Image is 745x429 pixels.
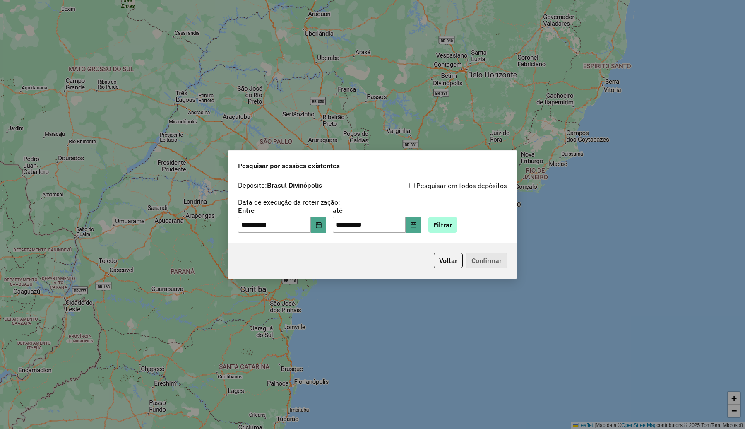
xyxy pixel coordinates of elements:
[238,197,340,207] label: Data de execução da roteirização:
[434,253,463,268] button: Voltar
[267,181,322,189] strong: Brasul Divinópolis
[372,181,507,190] div: Pesquisar em todos depósitos
[238,205,326,215] label: Entre
[311,217,327,233] button: Choose Date
[333,205,421,215] label: até
[406,217,421,233] button: Choose Date
[238,180,322,190] label: Depósito:
[428,217,457,233] button: Filtrar
[238,161,340,171] span: Pesquisar por sessões existentes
